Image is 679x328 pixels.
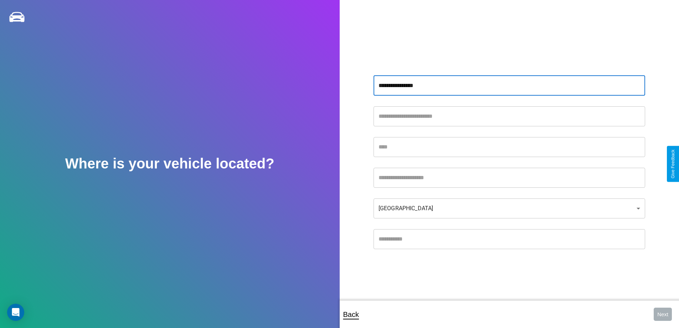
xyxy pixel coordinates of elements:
[343,308,359,321] p: Back
[65,156,274,172] h2: Where is your vehicle located?
[374,198,645,218] div: [GEOGRAPHIC_DATA]
[670,150,675,178] div: Give Feedback
[654,308,672,321] button: Next
[7,304,24,321] div: Open Intercom Messenger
